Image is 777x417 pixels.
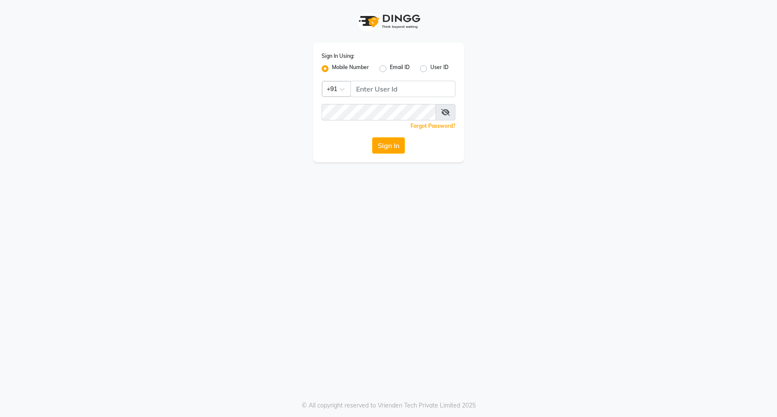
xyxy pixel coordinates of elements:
label: User ID [430,63,449,74]
input: Username [351,81,455,97]
button: Sign In [372,137,405,154]
label: Sign In Using: [322,52,354,60]
a: Forgot Password? [411,123,455,129]
img: logo1.svg [354,9,423,34]
label: Mobile Number [332,63,369,74]
input: Username [322,104,436,120]
label: Email ID [390,63,410,74]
